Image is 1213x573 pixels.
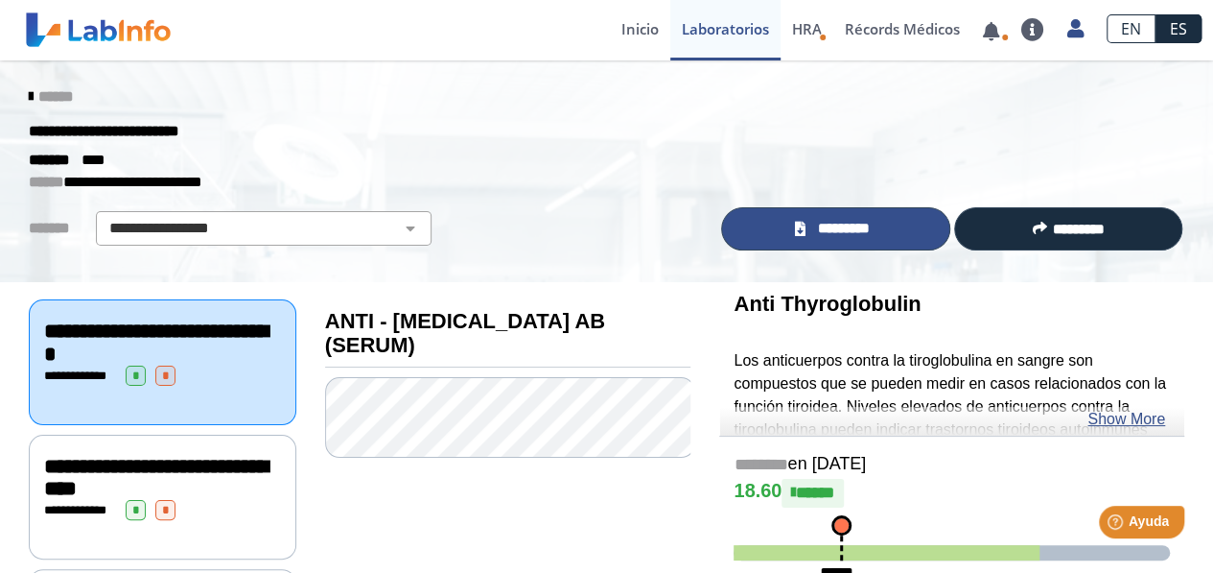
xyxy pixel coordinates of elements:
a: ES [1155,14,1201,43]
h4: 18.60 [734,479,1170,508]
p: Los anticuerpos contra la tiroglobulina en sangre son compuestos que se pueden medir en casos rel... [734,349,1170,488]
b: Anti Thyroglobulin [734,292,921,316]
h5: en [DATE] [734,454,1170,476]
a: EN [1107,14,1155,43]
a: Show More [1087,408,1165,431]
iframe: Help widget launcher [1042,498,1192,552]
b: ANTI - [MEDICAL_DATA] AB (SERUM) [325,309,605,357]
span: HRA [792,19,822,38]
